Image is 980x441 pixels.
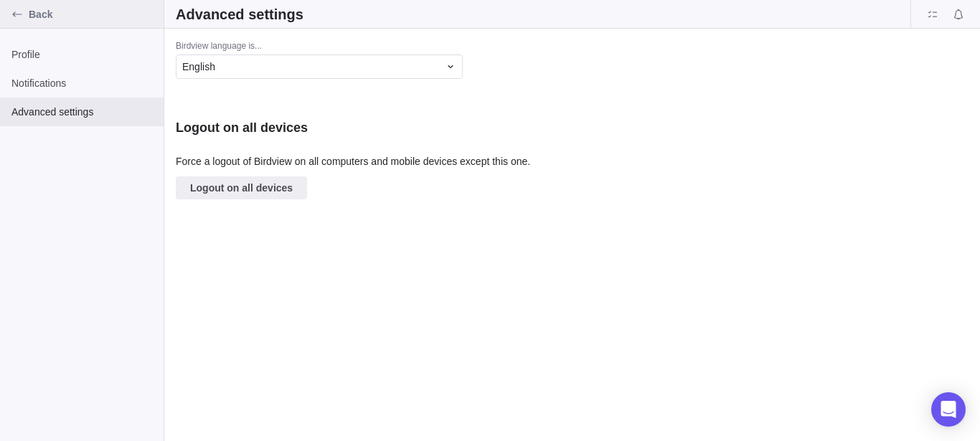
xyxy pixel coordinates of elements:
h2: Advanced settings [176,4,303,24]
a: Notifications [948,11,969,22]
div: Birdview language is... [176,40,678,54]
div: Open Intercom Messenger [931,392,966,427]
p: Force a logout of Birdview on all computers and mobile devices except this one. [176,153,678,176]
span: Back [29,7,158,22]
span: Notifications [11,76,152,90]
span: Notifications [948,4,969,24]
span: English [182,60,215,74]
span: Profile [11,47,152,62]
span: Advanced settings [11,105,152,119]
a: Guest portal [923,11,943,22]
span: Logout on all devices [190,179,293,196]
span: Logout on all devices [176,176,307,199]
h3: Logout on all devices [176,119,308,136]
span: Guest portal [923,4,943,24]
